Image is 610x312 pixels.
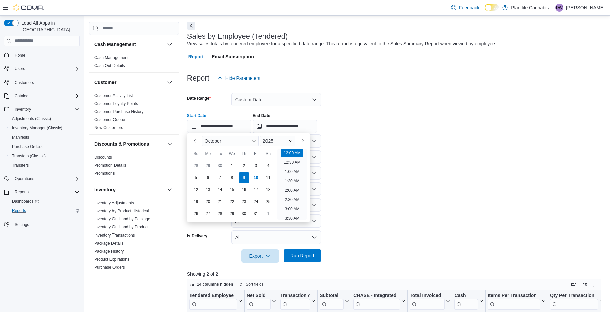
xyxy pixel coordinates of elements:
a: Cash Out Details [94,63,125,68]
button: Inventory [1,105,82,114]
span: Reports [12,208,26,213]
div: Tu [215,148,225,159]
div: Tendered Employee [189,292,237,309]
li: 1:30 AM [282,177,302,185]
span: New Customers [94,125,123,130]
span: Settings [15,222,29,227]
div: We [227,148,237,159]
button: Operations [1,174,82,183]
a: Inventory On Hand by Product [94,225,148,229]
button: Reports [1,187,82,197]
span: Cash Management [94,55,128,60]
div: day-28 [215,208,225,219]
button: Subtotal [320,292,349,309]
button: Inventory [166,186,174,194]
div: Customer [89,92,179,134]
button: Cash Management [166,40,174,48]
div: Total Invoiced [410,292,445,309]
span: Customers [15,80,34,85]
span: Load All Apps in [GEOGRAPHIC_DATA] [19,20,80,33]
span: Transfers [12,163,29,168]
li: 2:00 AM [282,186,302,194]
input: Dark Mode [485,4,499,11]
button: Discounts & Promotions [166,140,174,148]
p: Plantlife Cannabis [511,4,549,12]
button: 14 columns hidden [187,280,236,288]
span: Home [15,53,25,58]
div: day-29 [203,160,213,171]
div: day-9 [239,172,249,183]
a: Manifests [9,133,32,141]
button: Total Invoiced [410,292,450,309]
a: Home [12,51,28,59]
p: | [551,4,553,12]
div: day-22 [227,196,237,207]
div: October, 2025 [190,160,274,220]
span: DW [556,4,563,12]
span: Adjustments (Classic) [12,116,51,121]
a: Product Expirations [94,257,129,262]
a: Package History [94,249,124,254]
label: Is Delivery [187,233,207,239]
button: Reports [12,188,31,196]
h3: Inventory [94,186,116,193]
a: Promotion Details [94,163,126,168]
span: Manifests [12,135,29,140]
div: CHASE - Integrated [353,292,400,299]
span: Hide Parameters [225,75,260,82]
div: Subtotal [320,292,344,299]
div: Items Per Transaction [488,292,540,309]
a: Transfers (Classic) [9,152,48,160]
button: Run Report [284,249,321,262]
span: Settings [12,220,80,228]
div: day-11 [263,172,274,183]
div: day-25 [263,196,274,207]
div: day-2 [239,160,249,171]
label: Start Date [187,113,206,118]
div: day-20 [203,196,213,207]
span: Inventory Manager (Classic) [12,125,62,131]
span: Catalog [12,92,80,100]
button: Display options [581,280,589,288]
div: day-16 [239,184,249,195]
a: Inventory Manager (Classic) [9,124,65,132]
span: Customer Purchase History [94,109,144,114]
div: day-27 [203,208,213,219]
button: Manifests [7,133,82,142]
a: Purchase Orders [94,265,125,270]
button: Home [1,50,82,60]
div: View sales totals by tendered employee for a specified date range. This report is equivalent to t... [187,40,497,47]
a: Cash Management [94,55,128,60]
div: day-30 [215,160,225,171]
button: Reports [7,206,82,215]
a: Customer Activity List [94,93,133,98]
div: day-19 [190,196,201,207]
div: day-29 [227,208,237,219]
button: Transaction Average [280,292,315,309]
button: Next month [297,136,307,146]
li: 12:00 AM [281,149,303,157]
a: Reports [9,207,29,215]
button: Export [241,249,279,263]
span: October [205,138,221,144]
h3: Sales by Employee (Tendered) [187,32,288,40]
a: Inventory Transactions [94,233,135,238]
button: Users [12,65,28,73]
div: day-30 [239,208,249,219]
span: Reports [15,189,29,195]
a: Inventory On Hand by Package [94,217,150,221]
span: Transfers [9,161,80,169]
button: Transfers [7,161,82,170]
button: Qty Per Transaction [550,292,603,309]
span: Customer Loyalty Points [94,101,138,106]
button: Catalog [1,91,82,101]
input: Press the down key to open a popover containing a calendar. [253,120,317,133]
button: Inventory [94,186,164,193]
div: day-23 [239,196,249,207]
button: Operations [12,175,37,183]
button: Inventory [12,105,34,113]
a: Settings [12,221,32,229]
a: Inventory Adjustments [94,201,134,205]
